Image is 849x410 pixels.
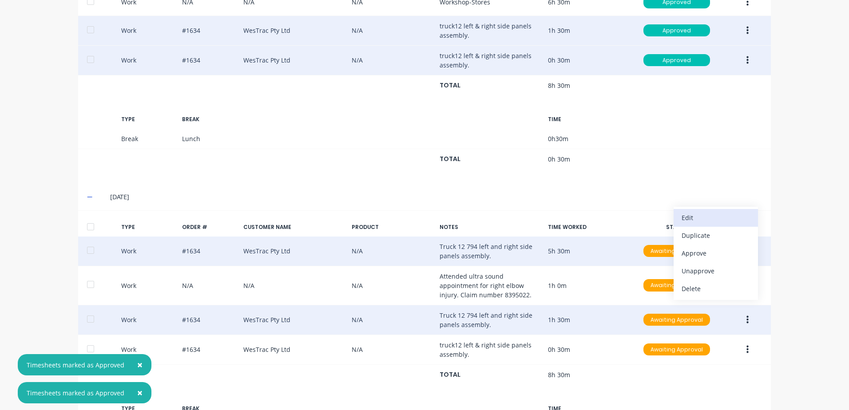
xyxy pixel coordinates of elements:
[682,229,750,242] div: Duplicate
[128,354,151,375] button: Close
[440,223,541,231] div: NOTES
[682,282,750,295] div: Delete
[121,223,175,231] div: TYPE
[682,247,750,260] div: Approve
[643,245,710,257] div: Awaiting Approval
[137,359,143,371] span: ×
[27,388,124,398] div: Timesheets marked as Approved
[137,386,143,399] span: ×
[643,279,710,292] div: Awaiting Approval
[643,24,710,37] div: Approved
[643,314,710,326] div: Awaiting Approval
[682,211,750,224] div: Edit
[682,264,750,277] div: Unapprove
[27,360,124,370] div: Timesheets marked as Approved
[110,192,762,202] div: [DATE]
[243,223,345,231] div: CUSTOMER NAME
[182,115,236,123] div: BREAK
[643,54,710,67] div: Approved
[636,223,717,231] div: STATUS
[352,223,432,231] div: PRODUCT
[643,343,710,356] div: Awaiting Approval
[121,115,175,123] div: TYPE
[548,115,629,123] div: TIME
[548,223,629,231] div: TIME WORKED
[128,382,151,403] button: Close
[182,223,236,231] div: ORDER #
